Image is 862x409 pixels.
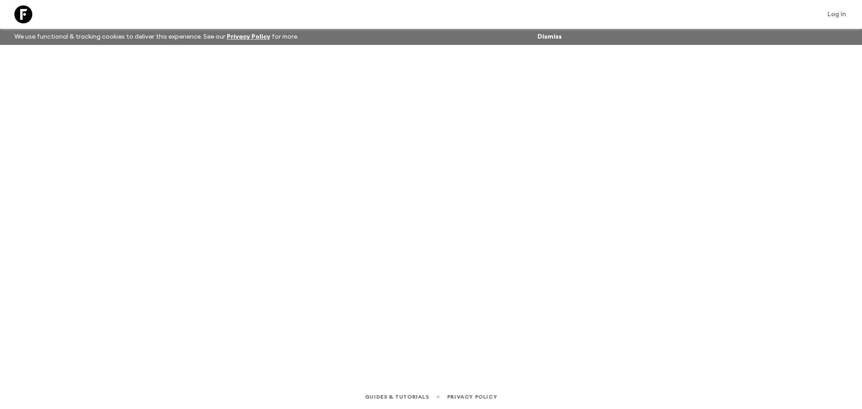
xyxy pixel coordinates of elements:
a: Privacy Policy [447,392,497,402]
a: Guides & Tutorials [365,392,429,402]
button: Dismiss [535,31,564,43]
a: Privacy Policy [227,34,270,40]
a: Log in [822,8,851,21]
p: We use functional & tracking cookies to deliver this experience. See our for more. [11,29,302,45]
